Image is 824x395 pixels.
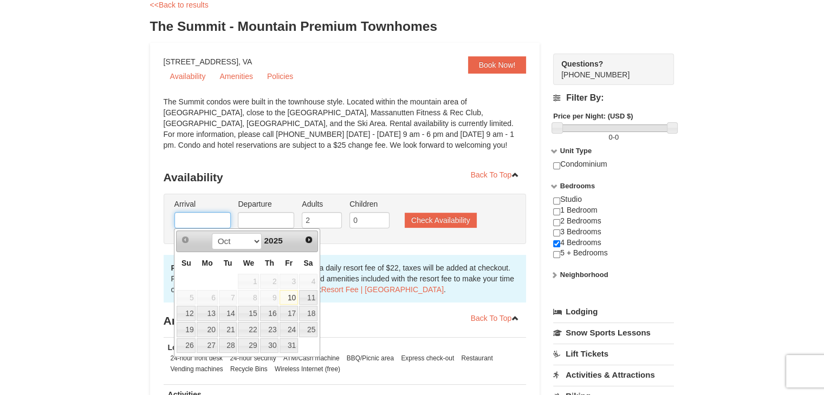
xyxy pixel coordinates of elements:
h4: Filter By: [553,93,674,103]
label: Children [349,199,390,209]
a: 19 [177,322,196,337]
strong: Unit Type [560,147,592,155]
span: Friday [285,259,293,267]
a: 17 [280,306,298,321]
a: Book Now! [468,56,527,74]
h3: The Summit - Mountain Premium Townhomes [150,16,674,37]
strong: Location Amenities [168,343,238,352]
strong: Bedrooms [560,182,595,190]
a: 21 [219,322,237,337]
a: Lodging [553,302,674,321]
a: 31 [280,338,298,353]
a: Back To Top [464,310,527,326]
span: 2 [260,274,278,289]
span: 0 [615,133,619,141]
span: 0 [608,133,612,141]
span: 9 [260,290,278,305]
a: 16 [260,306,278,321]
span: Saturday [304,259,313,267]
a: 25 [299,322,317,337]
a: 12 [177,306,196,321]
a: 11 [299,290,317,305]
span: 6 [197,290,217,305]
a: 28 [219,338,237,353]
a: 18 [299,306,317,321]
li: Recycle Bins [228,364,270,374]
button: Check Availability [405,213,477,228]
a: 23 [260,322,278,337]
li: 24-hour front desk [168,353,226,364]
li: Wireless Internet (free) [272,364,343,374]
li: BBQ/Picnic area [344,353,397,364]
strong: Price per Night: (USD $) [553,112,633,120]
a: Lift Tickets [553,344,674,364]
a: 24 [280,322,298,337]
a: Availability [164,68,212,84]
strong: Neighborhood [560,271,608,279]
div: the nightly rates below include a daily resort fee of $22, taxes will be added at checkout. For m... [164,255,527,302]
strong: Please note: [171,264,216,272]
span: Tuesday [224,259,232,267]
a: Prev [178,232,193,247]
div: Condominium [553,159,674,181]
li: Express check-out [398,353,457,364]
a: 27 [197,338,217,353]
li: 24-hour security [227,353,278,364]
a: Policies [261,68,300,84]
div: The Summit condos were built in the townhouse style. Located within the mountain area of [GEOGRAP... [164,96,527,161]
a: Next [301,232,316,247]
a: 10 [280,290,298,305]
a: <<Back to results [150,1,209,9]
span: 1 [238,274,259,289]
strong: Questions? [561,60,603,68]
span: Monday [202,259,213,267]
a: 14 [219,306,237,321]
span: 4 [299,274,317,289]
a: 26 [177,338,196,353]
label: Departure [238,199,294,209]
a: 13 [197,306,217,321]
h3: Availability [164,167,527,188]
h3: Amenities [164,310,527,332]
span: Next [304,235,313,244]
a: 15 [238,306,259,321]
a: 29 [238,338,259,353]
span: 3 [280,274,298,289]
label: - [553,132,674,143]
span: Sunday [181,259,191,267]
span: Prev [181,235,190,244]
a: Resort Fee | [GEOGRAPHIC_DATA] [321,285,444,294]
span: 2025 [264,236,282,245]
li: Vending machines [168,364,226,374]
span: 7 [219,290,237,305]
span: Wednesday [243,259,255,267]
span: 5 [177,290,196,305]
li: Restaurant [458,353,495,364]
a: Snow Sports Lessons [553,322,674,343]
a: Back To Top [464,167,527,183]
a: 20 [197,322,217,337]
div: Studio 1 Bedroom 2 Bedrooms 3 Bedrooms 4 Bedrooms 5 + Bedrooms [553,194,674,269]
span: 8 [238,290,259,305]
label: Arrival [174,199,231,209]
a: Amenities [213,68,259,84]
span: Thursday [265,259,274,267]
li: ATM/Cash machine [281,353,342,364]
label: Adults [302,199,342,209]
span: [PHONE_NUMBER] [561,58,654,79]
a: 30 [260,338,278,353]
a: Activities & Attractions [553,365,674,385]
a: 22 [238,322,259,337]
